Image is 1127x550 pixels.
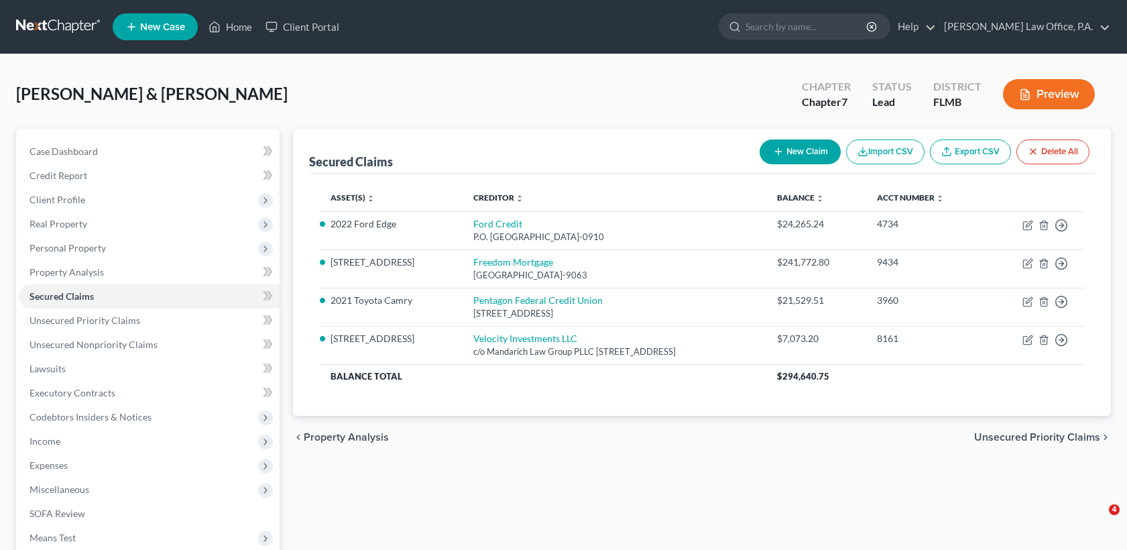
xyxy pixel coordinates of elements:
div: Status [872,79,912,95]
span: Real Property [29,218,87,229]
i: unfold_more [516,195,524,203]
a: Case Dashboard [19,140,280,164]
span: Lawsuits [29,363,66,374]
a: Acct Number unfold_more [877,192,944,203]
span: Means Test [29,532,76,543]
li: 2022 Ford Edge [331,217,452,231]
div: Lead [872,95,912,110]
button: Delete All [1016,140,1089,164]
div: 9434 [877,256,975,269]
span: Client Profile [29,194,85,205]
a: Ford Credit [473,218,522,229]
li: [STREET_ADDRESS] [331,332,452,345]
button: Preview [1003,79,1095,109]
a: Client Portal [259,15,346,39]
span: 4 [1109,504,1120,515]
a: Export CSV [930,140,1011,164]
div: c/o Mandarich Law Group PLLC [STREET_ADDRESS] [473,345,756,358]
button: Import CSV [846,140,925,164]
div: 3960 [877,294,975,307]
a: Velocity Investments LLC [473,333,577,344]
a: Asset(s) unfold_more [331,192,375,203]
span: Unsecured Nonpriority Claims [29,339,158,350]
div: 8161 [877,332,975,345]
span: Personal Property [29,242,106,254]
li: 2021 Toyota Camry [331,294,452,307]
div: $24,265.24 [777,217,855,231]
div: $241,772.80 [777,256,855,269]
div: District [933,79,982,95]
span: Property Analysis [29,266,104,278]
div: 4734 [877,217,975,231]
a: Lawsuits [19,357,280,381]
i: chevron_right [1100,432,1111,443]
iframe: Intercom live chat [1081,504,1114,537]
span: Property Analysis [304,432,389,443]
div: $21,529.51 [777,294,855,307]
i: unfold_more [936,195,944,203]
th: Balance Total [320,364,766,388]
div: [GEOGRAPHIC_DATA]-9063 [473,269,756,282]
span: Executory Contracts [29,387,115,398]
a: Help [891,15,936,39]
button: chevron_left Property Analysis [293,432,389,443]
span: Credit Report [29,170,87,181]
a: Home [202,15,259,39]
a: Freedom Mortgage [473,256,553,268]
a: Unsecured Priority Claims [19,309,280,333]
span: [PERSON_NAME] & [PERSON_NAME] [16,84,288,103]
span: SOFA Review [29,508,85,519]
a: Unsecured Nonpriority Claims [19,333,280,357]
div: [STREET_ADDRESS] [473,307,756,320]
span: Unsecured Priority Claims [29,315,140,326]
a: Credit Report [19,164,280,188]
button: New Claim [760,140,841,164]
a: Executory Contracts [19,381,280,405]
a: Secured Claims [19,284,280,309]
div: FLMB [933,95,982,110]
i: unfold_more [816,195,824,203]
span: 7 [841,95,847,108]
span: Case Dashboard [29,146,98,157]
div: Chapter [802,95,851,110]
div: Secured Claims [309,154,393,170]
span: $294,640.75 [777,371,829,382]
i: unfold_more [367,195,375,203]
i: chevron_left [293,432,304,443]
button: Unsecured Priority Claims chevron_right [974,432,1111,443]
div: P.O. [GEOGRAPHIC_DATA]-0910 [473,231,756,243]
a: Pentagon Federal Credit Union [473,294,603,306]
a: [PERSON_NAME] Law Office, P.A. [937,15,1110,39]
input: Search by name... [746,14,868,39]
span: Codebtors Insiders & Notices [29,411,152,423]
li: [STREET_ADDRESS] [331,256,452,269]
div: $7,073.20 [777,332,855,345]
span: Expenses [29,459,68,471]
a: Balance unfold_more [777,192,824,203]
span: Unsecured Priority Claims [974,432,1100,443]
span: Miscellaneous [29,484,89,495]
a: SOFA Review [19,502,280,526]
span: New Case [140,22,185,32]
span: Income [29,435,60,447]
div: Chapter [802,79,851,95]
a: Creditor unfold_more [473,192,524,203]
a: Property Analysis [19,260,280,284]
span: Secured Claims [29,290,94,302]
